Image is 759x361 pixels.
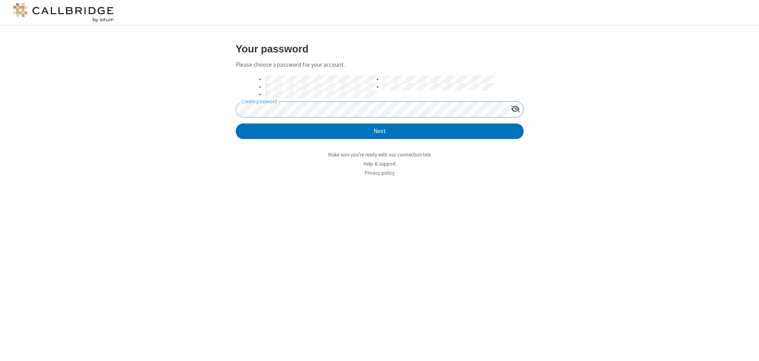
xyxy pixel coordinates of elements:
a: Make sure you're ready with our connection test [328,151,431,158]
div: Show password [508,102,523,116]
a: Privacy policy [365,170,395,176]
input: Create password [236,102,508,117]
a: Help & support [364,160,396,167]
p: Please choose a password for your account. [236,60,524,69]
button: Next [236,124,524,139]
h3: Your password [236,43,524,54]
img: logo@2x.png [12,3,115,22]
